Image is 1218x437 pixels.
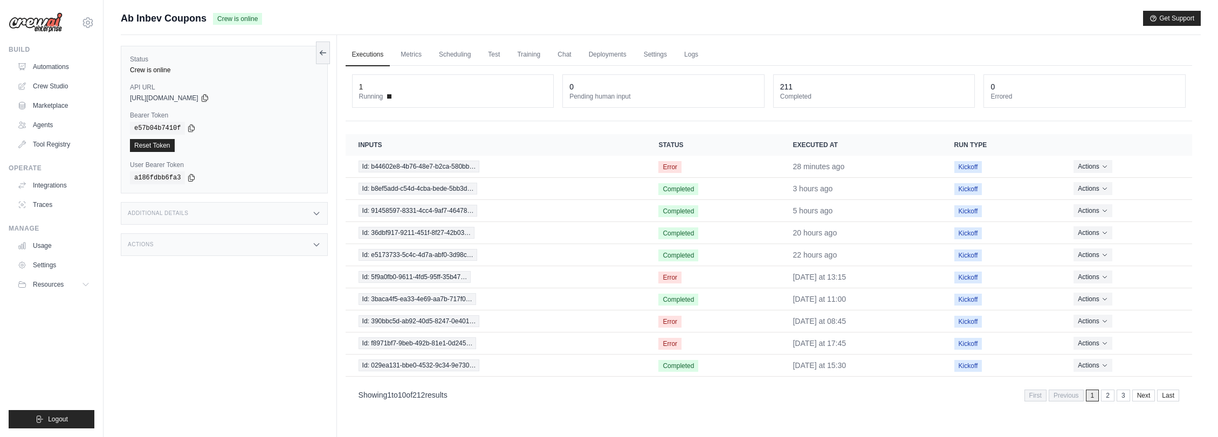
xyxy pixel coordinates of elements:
[13,196,94,213] a: Traces
[954,205,982,217] span: Kickoff
[130,139,175,152] a: Reset Token
[1132,390,1155,401] a: Next
[658,227,698,239] span: Completed
[954,316,982,328] span: Kickoff
[359,161,480,172] span: Id: b44602e8-4b76-48e7-b2ca-580bb…
[658,205,698,217] span: Completed
[990,81,995,92] div: 0
[412,391,425,399] span: 212
[359,271,471,283] span: Id: 5f9a0fb0-9611-4fd5-95ff-35b47…
[359,183,478,195] span: Id: b8ef5add-c54d-4cba-bede-5bb3d…
[128,210,188,217] h3: Additional Details
[1074,204,1112,217] button: Actions for execution
[793,228,837,237] time: August 19, 2025 at 17:45 GMT-3
[793,251,837,259] time: August 19, 2025 at 15:30 GMT-3
[1143,11,1201,26] button: Get Support
[48,415,68,424] span: Logout
[954,360,982,372] span: Kickoff
[658,183,698,195] span: Completed
[359,293,476,305] span: Id: 3baca4f5-ea33-4e69-aa7b-717f0…
[658,294,698,306] span: Completed
[658,316,682,328] span: Error
[121,11,207,26] span: Ab Inbev Coupons
[33,280,64,289] span: Resources
[13,97,94,114] a: Marketplace
[9,12,63,33] img: Logo
[569,92,758,101] dt: Pending human input
[637,44,673,66] a: Settings
[793,317,846,325] time: August 19, 2025 at 08:45 GMT-3
[793,206,832,215] time: August 20, 2025 at 08:45 GMT-3
[645,134,780,156] th: Status
[1101,390,1114,401] a: 2
[13,136,94,153] a: Tool Registry
[359,227,633,239] a: View execution details for Id
[1074,315,1112,328] button: Actions for execution
[793,273,846,281] time: August 19, 2025 at 13:15 GMT-3
[793,295,846,303] time: August 19, 2025 at 11:00 GMT-3
[793,339,846,348] time: August 18, 2025 at 17:45 GMT-3
[954,227,982,239] span: Kickoff
[1157,390,1179,401] a: Last
[793,162,844,171] time: August 20, 2025 at 13:15 GMT-3
[9,224,94,233] div: Manage
[398,391,407,399] span: 10
[13,276,94,293] button: Resources
[359,249,633,261] a: View execution details for Id
[793,184,832,193] time: August 20, 2025 at 11:00 GMT-3
[481,44,506,66] a: Test
[1024,390,1047,401] span: First
[1074,293,1112,306] button: Actions for execution
[346,381,1192,408] nav: Pagination
[359,359,633,371] a: View execution details for Id
[346,44,390,66] a: Executions
[130,171,185,184] code: a186fdbb6fa3
[780,134,941,156] th: Executed at
[658,360,698,372] span: Completed
[359,337,633,349] a: View execution details for Id
[1074,182,1112,195] button: Actions for execution
[359,315,480,327] span: Id: 390bbc5d-ab92-40d5-8247-0e401…
[359,161,633,172] a: View execution details for Id
[130,122,185,135] code: e57b04b7410f
[128,241,154,248] h3: Actions
[9,45,94,54] div: Build
[359,359,480,371] span: Id: 029ea131-bbe0-4532-9c34-9e730…
[359,183,633,195] a: View execution details for Id
[13,237,94,254] a: Usage
[1074,270,1112,283] button: Actions for execution
[1049,390,1084,401] span: Previous
[359,293,633,305] a: View execution details for Id
[954,294,982,306] span: Kickoff
[1074,359,1112,372] button: Actions for execution
[1074,337,1112,350] button: Actions for execution
[13,177,94,194] a: Integrations
[9,164,94,172] div: Operate
[780,81,793,92] div: 211
[130,94,198,102] span: [URL][DOMAIN_NAME]
[359,249,477,261] span: Id: e5173733-5c4c-4d7a-abf0-3d98c…
[130,161,319,169] label: User Bearer Token
[658,249,698,261] span: Completed
[954,183,982,195] span: Kickoff
[394,44,428,66] a: Metrics
[954,338,982,350] span: Kickoff
[346,134,646,156] th: Inputs
[1074,248,1112,261] button: Actions for execution
[432,44,477,66] a: Scheduling
[954,272,982,283] span: Kickoff
[130,111,319,120] label: Bearer Token
[9,410,94,428] button: Logout
[359,390,448,400] p: Showing to of results
[569,81,574,92] div: 0
[1074,226,1112,239] button: Actions for execution
[359,227,475,239] span: Id: 36dbf917-9211-451f-8f27-42b03…
[359,271,633,283] a: View execution details for Id
[658,338,682,350] span: Error
[13,78,94,95] a: Crew Studio
[1086,390,1099,401] span: 1
[658,161,682,173] span: Error
[359,92,383,101] span: Running
[359,205,633,217] a: View execution details for Id
[359,205,478,217] span: Id: 91458597-8331-4cc4-9af7-46478…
